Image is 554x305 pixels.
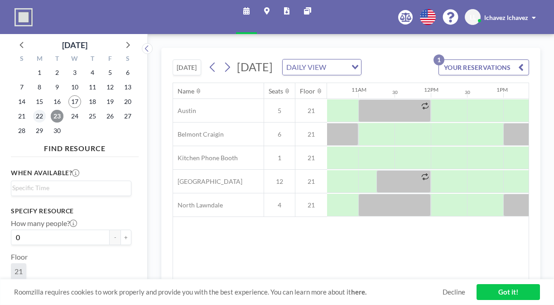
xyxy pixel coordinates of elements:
div: [DATE] [62,39,87,51]
span: DAILY VIEW [284,61,328,73]
span: Belmont Craigin [173,130,224,138]
span: 21 [295,177,327,186]
span: Tuesday, September 9, 2025 [51,81,63,93]
span: [GEOGRAPHIC_DATA] [173,177,242,186]
label: Floor [11,252,28,261]
span: Monday, September 29, 2025 [33,124,46,137]
span: Monday, September 1, 2025 [33,66,46,79]
label: How many people? [11,219,77,228]
span: Monday, September 22, 2025 [33,110,46,123]
span: 21 [295,154,327,162]
div: S [13,54,31,65]
span: Friday, September 12, 2025 [104,81,116,93]
span: Wednesday, September 24, 2025 [68,110,81,123]
div: 1PM [496,86,508,93]
a: Decline [443,288,465,296]
span: Friday, September 26, 2025 [104,110,116,123]
div: Search for option [283,59,361,75]
span: Thursday, September 25, 2025 [86,110,99,123]
span: Austin [173,107,196,115]
div: S [119,54,136,65]
div: F [101,54,119,65]
span: 4 [264,201,295,209]
span: Thursday, September 18, 2025 [86,95,99,108]
span: Thursday, September 4, 2025 [86,66,99,79]
span: Sunday, September 7, 2025 [15,81,28,93]
span: Monday, September 8, 2025 [33,81,46,93]
button: [DATE] [173,59,201,75]
span: 12 [264,177,295,186]
span: Wednesday, September 10, 2025 [68,81,81,93]
span: North Lawndale [173,201,223,209]
a: Got it! [477,284,540,300]
span: 1 [264,154,295,162]
span: Sunday, September 21, 2025 [15,110,28,123]
button: + [120,230,131,245]
h3: Specify resource [11,207,131,215]
span: lchavez lchavez [484,14,528,21]
span: Thursday, September 11, 2025 [86,81,99,93]
div: Seats [269,87,283,95]
span: 5 [264,107,295,115]
span: Saturday, September 27, 2025 [121,110,134,123]
span: LL [470,13,476,21]
button: YOUR RESERVATIONS1 [438,59,529,75]
img: organization-logo [14,8,33,26]
div: 12PM [424,86,438,93]
span: Friday, September 19, 2025 [104,95,116,108]
span: Tuesday, September 2, 2025 [51,66,63,79]
span: Friday, September 5, 2025 [104,66,116,79]
span: Tuesday, September 30, 2025 [51,124,63,137]
button: - [110,230,120,245]
div: M [31,54,48,65]
span: Tuesday, September 23, 2025 [51,110,63,123]
span: Saturday, September 6, 2025 [121,66,134,79]
div: 30 [465,89,470,95]
div: Name [178,87,194,95]
span: Roomzilla requires cookies to work properly and provide you with the best experience. You can lea... [14,288,443,296]
a: here. [351,288,366,296]
span: Kitchen Phone Booth [173,154,238,162]
span: Sunday, September 28, 2025 [15,124,28,137]
div: Search for option [11,181,131,195]
span: 21 [295,201,327,209]
div: T [48,54,66,65]
span: Wednesday, September 17, 2025 [68,95,81,108]
h4: FIND RESOURCE [11,140,139,153]
div: 30 [392,89,398,95]
p: 1 [434,54,444,65]
span: Tuesday, September 16, 2025 [51,95,63,108]
span: 21 [14,267,23,276]
span: 21 [295,130,327,138]
span: 6 [264,130,295,138]
span: 21 [295,107,327,115]
input: Search for option [12,183,126,193]
span: Saturday, September 20, 2025 [121,95,134,108]
span: Saturday, September 13, 2025 [121,81,134,93]
span: Wednesday, September 3, 2025 [68,66,81,79]
div: Floor [300,87,315,95]
span: Monday, September 15, 2025 [33,95,46,108]
div: T [83,54,101,65]
span: Sunday, September 14, 2025 [15,95,28,108]
span: [DATE] [237,60,273,74]
div: 11AM [352,86,366,93]
input: Search for option [329,61,346,73]
div: W [66,54,84,65]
